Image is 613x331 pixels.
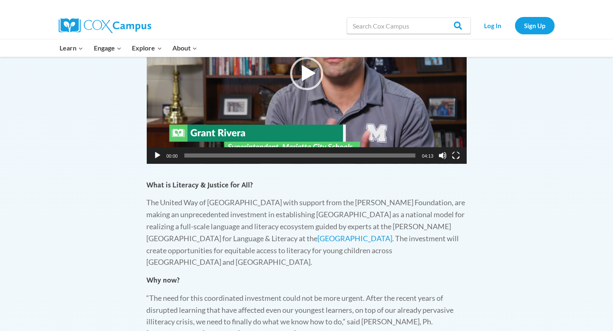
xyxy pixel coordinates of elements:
[55,39,203,57] nav: Primary Navigation
[127,39,167,57] button: Child menu of Explore
[439,151,447,160] button: Mute
[475,17,511,34] a: Log In
[59,18,151,33] img: Cox Campus
[147,180,467,189] h3: What is Literacy & Justice for All?
[347,17,471,34] input: Search Cox Campus
[318,234,393,243] a: [GEOGRAPHIC_DATA]
[167,154,178,158] span: 00:00
[515,17,555,34] a: Sign Up
[55,39,89,57] button: Child menu of Learn
[290,57,323,90] div: Play
[422,154,434,158] span: 04:13
[184,154,415,158] span: Time Slider
[167,39,203,57] button: Child menu of About
[147,276,467,285] h3: Why now?
[452,151,460,160] button: Fullscreen
[475,17,555,34] nav: Secondary Navigation
[153,151,162,160] button: Play
[147,197,467,268] p: The United Way of [GEOGRAPHIC_DATA] with support from the [PERSON_NAME] Foundation, are making an...
[88,39,127,57] button: Child menu of Engage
